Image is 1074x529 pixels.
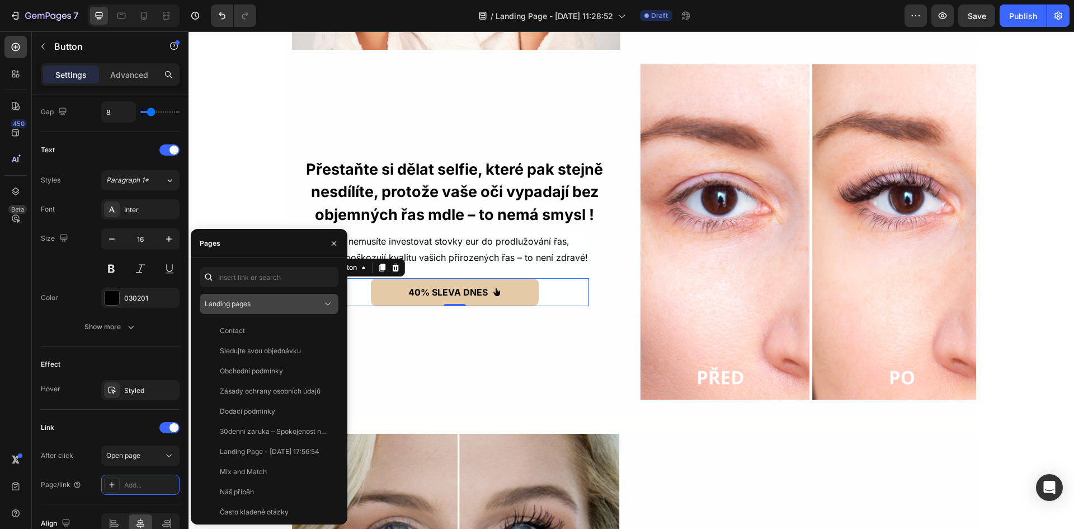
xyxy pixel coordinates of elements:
[145,231,171,241] div: Button
[41,231,70,246] div: Size
[41,317,180,337] button: Show more
[84,321,136,333] div: Show more
[41,175,60,185] div: Styles
[73,9,78,22] p: 7
[41,359,60,369] div: Effect
[220,447,319,457] div: Landing Page - [DATE] 17:56:54
[200,238,220,249] div: Pages
[211,4,256,27] div: Undo/Redo
[496,10,613,22] span: Landing Page - [DATE] 11:28:52
[220,255,299,266] strong: 40% SLEVA DNES
[106,175,149,185] span: Paragraph 1*
[124,293,177,303] div: 030201
[41,451,73,461] div: After click
[124,480,177,490] div: Add...
[101,170,180,190] button: Paragraph 1*
[220,346,301,356] div: Sledujte svou objednávku
[220,386,321,396] div: Zásady ochrany osobních údajů
[1000,4,1047,27] button: Publish
[220,487,254,497] div: Náš příběh
[1009,10,1037,22] div: Publish
[41,423,54,433] div: Link
[110,69,148,81] p: Advanced
[220,507,289,517] div: Často kladené otázky
[41,105,69,120] div: Gap
[205,299,251,308] span: Landing pages
[41,145,55,155] div: Text
[41,480,82,490] div: Page/link
[55,69,87,81] p: Settings
[8,205,27,214] div: Beta
[124,205,177,215] div: Inter
[41,293,58,303] div: Color
[54,40,149,53] p: Button
[1036,474,1063,501] div: Open Intercom Messenger
[200,294,338,314] button: Landing pages
[41,384,60,394] div: Hover
[102,102,135,122] input: Auto
[124,386,177,396] div: Styled
[220,467,267,477] div: Mix and Match
[220,406,275,416] div: Dodací podmínky
[11,119,27,128] div: 450
[651,11,668,21] span: Draft
[958,4,995,27] button: Save
[4,4,83,27] button: 7
[452,32,788,368] img: [object Object]
[220,427,327,437] div: 30denní záruka – Spokojenost nebo vrácení peněz
[106,451,140,460] span: Open page
[41,204,55,214] div: Font
[220,366,283,376] div: Obchodní podmínky
[101,446,180,466] button: Open page
[220,326,245,336] div: Contact
[200,267,338,287] input: Insert link or search
[968,11,986,21] span: Save
[189,31,1074,529] iframe: Design area
[491,10,493,22] span: /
